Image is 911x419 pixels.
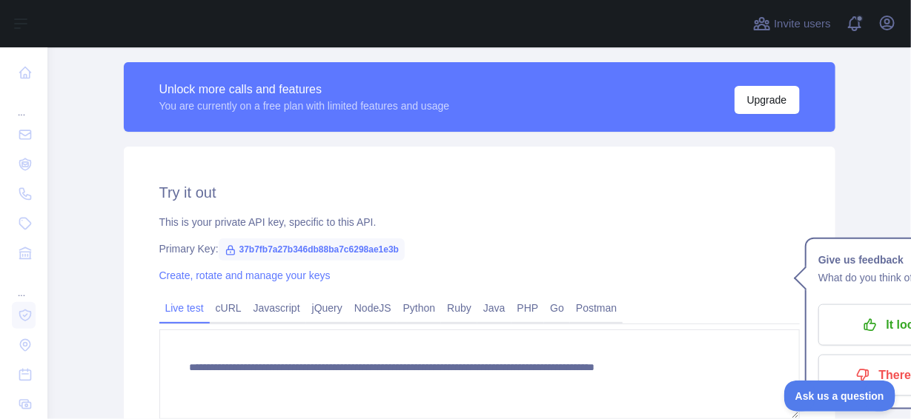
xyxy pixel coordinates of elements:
[12,89,36,118] div: ...
[397,296,442,320] a: Python
[544,296,570,320] a: Go
[159,269,331,281] a: Create, rotate and manage your keys
[774,16,831,33] span: Invite users
[735,86,800,114] button: Upgrade
[570,296,623,320] a: Postman
[12,269,36,299] div: ...
[159,296,210,320] a: Live test
[219,238,405,261] span: 37b7fb7a27b346db88ba7c6298ae1e3b
[511,296,545,320] a: PHP
[159,98,450,113] div: You are currently on a free plan with limited features and usage
[750,12,834,36] button: Invite users
[348,296,397,320] a: NodeJS
[159,241,800,256] div: Primary Key:
[159,182,800,203] h2: Try it out
[159,215,800,229] div: This is your private API key, specific to this API.
[784,381,896,412] iframe: Toggle Customer Support
[477,296,511,320] a: Java
[248,296,306,320] a: Javascript
[306,296,348,320] a: jQuery
[159,81,450,98] div: Unlock more calls and features
[441,296,477,320] a: Ruby
[210,296,248,320] a: cURL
